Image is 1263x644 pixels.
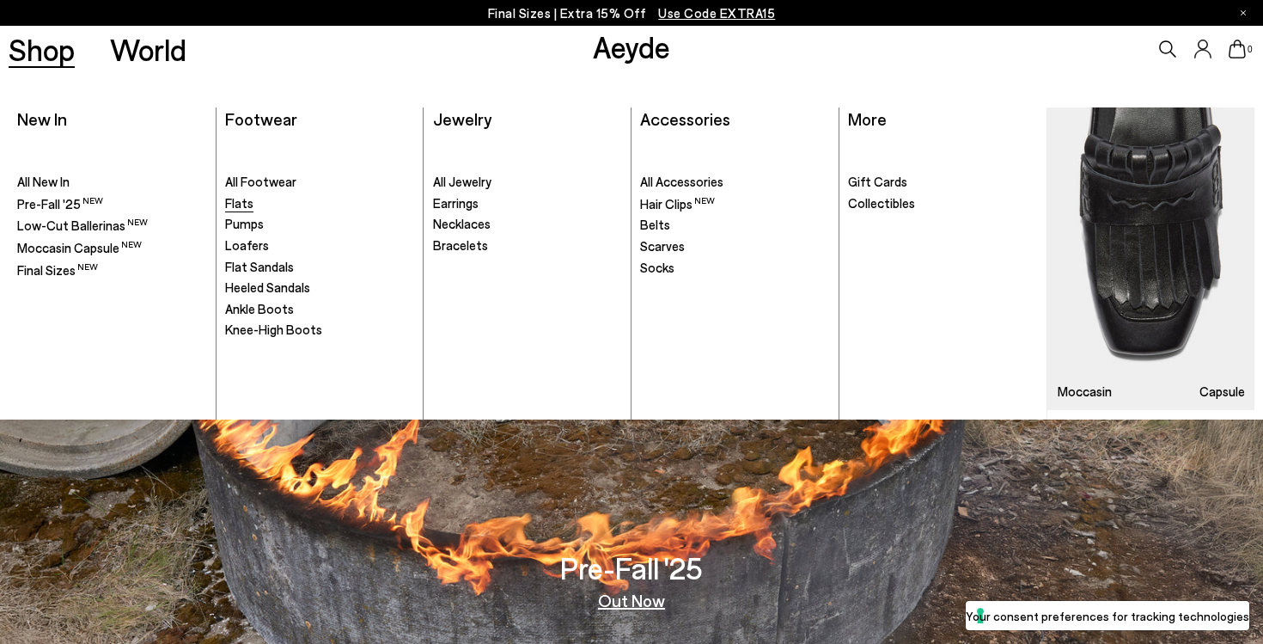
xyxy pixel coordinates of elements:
[848,108,887,129] a: More
[9,34,75,64] a: Shop
[225,301,294,316] span: Ankle Boots
[433,195,479,211] span: Earrings
[225,259,414,276] a: Flat Sandals
[110,34,186,64] a: World
[225,237,269,253] span: Loafers
[848,195,1038,212] a: Collectibles
[433,174,622,191] a: All Jewelry
[848,174,907,189] span: Gift Cards
[17,218,148,233] span: Low-Cut Ballerinas
[225,279,310,295] span: Heeled Sandals
[966,607,1249,625] label: Your consent preferences for tracking technologies
[1047,107,1254,411] img: Mobile_e6eede4d-78b8-4bd1-ae2a-4197e375e133_900x.jpg
[225,259,294,274] span: Flat Sandals
[17,240,142,255] span: Moccasin Capsule
[1047,107,1254,411] a: Moccasin Capsule
[640,260,829,277] a: Socks
[433,216,491,231] span: Necklaces
[225,322,322,337] span: Knee-High Boots
[225,322,414,339] a: Knee-High Boots
[848,174,1038,191] a: Gift Cards
[17,261,206,279] a: Final Sizes
[225,279,414,297] a: Heeled Sandals
[433,216,622,233] a: Necklaces
[17,217,206,235] a: Low-Cut Ballerinas
[17,262,98,278] span: Final Sizes
[433,237,488,253] span: Bracelets
[433,108,491,129] a: Jewelry
[966,601,1249,630] button: Your consent preferences for tracking technologies
[640,195,829,213] a: Hair Clips
[640,238,685,254] span: Scarves
[593,28,670,64] a: Aeyde
[433,237,622,255] a: Bracelets
[658,5,775,21] span: Navigate to /collections/ss25-final-sizes
[225,237,414,255] a: Loafers
[1229,40,1246,58] a: 0
[640,217,829,234] a: Belts
[488,3,776,24] p: Final Sizes | Extra 15% Off
[433,195,622,212] a: Earrings
[17,174,70,189] span: All New In
[225,301,414,318] a: Ankle Boots
[1246,45,1254,54] span: 0
[640,217,670,232] span: Belts
[640,260,674,275] span: Socks
[848,195,915,211] span: Collectibles
[225,216,264,231] span: Pumps
[640,174,723,189] span: All Accessories
[225,195,253,211] span: Flats
[17,108,67,129] a: New In
[433,174,491,189] span: All Jewelry
[17,196,103,212] span: Pre-Fall '25
[1199,385,1245,398] h3: Capsule
[1058,385,1112,398] h3: Moccasin
[225,195,414,212] a: Flats
[17,174,206,191] a: All New In
[640,196,715,212] span: Hair Clips
[225,174,296,189] span: All Footwear
[598,592,665,609] a: Out Now
[640,174,829,191] a: All Accessories
[17,195,206,213] a: Pre-Fall '25
[17,239,206,257] a: Moccasin Capsule
[640,238,829,255] a: Scarves
[640,108,730,129] a: Accessories
[560,553,703,583] h3: Pre-Fall '25
[225,174,414,191] a: All Footwear
[225,108,297,129] a: Footwear
[225,216,414,233] a: Pumps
